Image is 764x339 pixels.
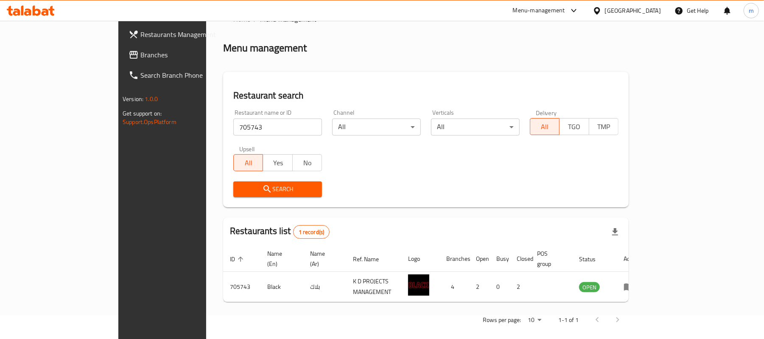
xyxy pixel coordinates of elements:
[294,228,330,236] span: 1 record(s)
[530,118,560,135] button: All
[490,246,510,272] th: Busy
[233,154,263,171] button: All
[469,272,490,302] td: 2
[266,157,289,169] span: Yes
[267,249,293,269] span: Name (En)
[123,108,162,119] span: Get support on:
[140,50,239,60] span: Branches
[490,272,510,302] td: 0
[617,246,646,272] th: Action
[123,116,176,127] a: Support.OpsPlatform
[296,157,319,169] span: No
[469,246,490,272] th: Open
[303,272,346,302] td: بلاك
[233,89,618,102] h2: Restaurant search
[122,24,246,45] a: Restaurants Management
[145,93,158,105] span: 1.0.0
[558,315,579,325] p: 1-1 of 1
[579,254,607,264] span: Status
[510,246,530,272] th: Closed
[605,6,661,15] div: [GEOGRAPHIC_DATA]
[408,274,429,296] img: Black
[332,119,421,136] div: All
[230,225,330,239] h2: Restaurants list
[230,254,246,264] span: ID
[140,29,239,40] span: Restaurants Management
[579,282,600,292] span: OPEN
[589,118,618,135] button: TMP
[122,65,246,85] a: Search Branch Phone
[263,154,292,171] button: Yes
[536,110,557,116] label: Delivery
[593,121,615,133] span: TMP
[310,249,336,269] span: Name (Ar)
[353,254,390,264] span: Ref. Name
[537,249,562,269] span: POS group
[439,272,469,302] td: 4
[534,121,556,133] span: All
[233,119,322,136] input: Search for restaurant name or ID..
[223,246,646,302] table: enhanced table
[559,118,589,135] button: TGO
[122,45,246,65] a: Branches
[439,246,469,272] th: Branches
[513,6,565,16] div: Menu-management
[140,70,239,80] span: Search Branch Phone
[292,154,322,171] button: No
[233,181,322,197] button: Search
[431,119,520,136] div: All
[624,282,639,292] div: Menu
[524,314,545,327] div: Rows per page:
[260,272,303,302] td: Black
[260,14,316,24] span: Menu management
[605,222,625,242] div: Export file
[123,93,143,105] span: Version:
[254,14,257,24] li: /
[223,41,307,55] h2: Menu management
[401,246,439,272] th: Logo
[749,6,754,15] span: m
[293,225,330,239] div: Total records count
[346,272,401,302] td: K D PROJECTS MANAGEMENT
[237,157,260,169] span: All
[239,146,255,152] label: Upsell
[563,121,585,133] span: TGO
[240,184,315,195] span: Search
[510,272,530,302] td: 2
[483,315,521,325] p: Rows per page:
